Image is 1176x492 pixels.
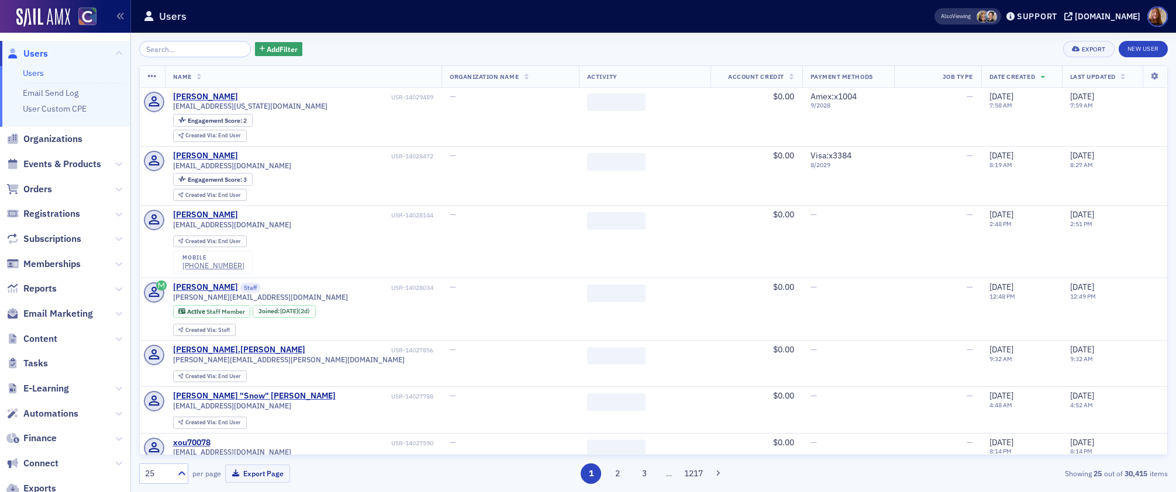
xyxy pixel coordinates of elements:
span: 8 / 2029 [811,161,886,169]
div: Showing out of items [833,468,1168,479]
a: Tasks [6,357,48,370]
span: — [450,437,456,448]
span: [DATE] [1070,437,1094,448]
div: Created Via: End User [173,235,247,248]
span: Payment Methods [811,72,873,81]
span: [DATE] [989,209,1013,220]
div: Created Via: Staff [173,324,236,336]
div: [DOMAIN_NAME] [1075,11,1140,22]
span: Events & Products [23,158,101,171]
a: Finance [6,432,57,445]
div: Created Via: End User [173,130,247,142]
span: ‌ [587,285,646,302]
time: 8:14 PM [1070,447,1092,455]
span: Subscriptions [23,233,81,245]
div: Engagement Score: 2 [173,114,253,127]
a: [PHONE_NUMBER] [182,261,244,270]
span: Active [187,307,206,316]
a: xou70078 [173,438,211,448]
div: End User [185,238,241,245]
span: Content [23,332,57,345]
div: [PERSON_NAME] [173,92,238,102]
div: USR-14027788 [337,393,433,400]
span: Add Filter [267,44,298,54]
strong: 25 [1092,468,1104,479]
div: (2d) [280,307,310,315]
span: Organizations [23,133,82,145]
span: Finance [23,432,57,445]
a: Registrations [6,207,80,220]
span: Email Marketing [23,307,93,320]
a: User Custom CPE [23,103,87,114]
div: Staff [185,327,230,334]
button: AddFilter [255,42,303,57]
span: Tasks [23,357,48,370]
span: Engagement Score : [188,116,243,124]
a: Memberships [6,258,81,271]
span: [DATE] [989,150,1013,161]
a: Organizations [6,133,82,145]
span: Visa : x3384 [811,150,851,161]
span: [PERSON_NAME][EMAIL_ADDRESS][PERSON_NAME][DOMAIN_NAME] [173,355,405,364]
span: — [811,209,817,220]
button: 1 [581,463,601,484]
span: [EMAIL_ADDRESS][DOMAIN_NAME] [173,401,291,410]
span: ‌ [587,439,646,457]
img: SailAMX [78,8,96,26]
span: $0.00 [773,282,794,292]
div: Active: Active: Staff Member [173,305,251,318]
time: 7:58 AM [989,101,1012,109]
span: [EMAIL_ADDRESS][US_STATE][DOMAIN_NAME] [173,102,327,110]
div: Engagement Score: 3 [173,173,253,186]
a: Connect [6,457,58,470]
span: — [811,437,817,448]
div: Created Via: End User [173,189,247,201]
span: — [450,344,456,355]
div: [PERSON_NAME].[PERSON_NAME] [173,345,305,355]
div: USR-14027856 [307,347,433,354]
a: New User [1119,41,1168,57]
span: ‌ [587,212,646,230]
span: Automations [23,407,78,420]
a: Users [23,68,44,78]
a: Email Send Log [23,88,78,98]
input: Search… [139,41,251,57]
a: Reports [6,282,57,295]
a: Subscriptions [6,233,81,245]
button: Export [1063,41,1114,57]
span: Amex : x1004 [811,91,857,102]
span: Connect [23,457,58,470]
span: Date Created [989,72,1035,81]
time: 9:32 AM [989,355,1012,363]
span: … [661,468,677,479]
div: [PERSON_NAME] "Snow" [PERSON_NAME] [173,391,336,401]
div: Created Via: End User [173,417,247,429]
span: [DATE] [1070,209,1094,220]
span: — [450,91,456,102]
span: — [450,390,456,401]
div: USR-14028034 [263,284,434,292]
a: Content [6,332,57,345]
div: USR-14028472 [240,153,433,160]
span: ‌ [587,93,646,111]
span: Memberships [23,258,81,271]
span: — [967,437,973,448]
span: Staff [240,283,261,293]
span: — [450,209,456,220]
time: 7:59 AM [1070,101,1093,109]
a: E-Learning [6,382,69,395]
time: 2:48 PM [989,220,1012,228]
span: — [811,282,817,292]
span: Staff Member [206,307,245,316]
span: $0.00 [773,390,794,401]
time: 4:48 AM [989,401,1012,409]
div: [PERSON_NAME] [173,151,238,161]
a: [PERSON_NAME] [173,210,238,220]
time: 8:27 AM [1070,161,1093,169]
span: Viewing [941,12,971,20]
time: 12:48 PM [989,292,1015,300]
span: — [967,150,973,161]
span: E-Learning [23,382,69,395]
span: — [967,390,973,401]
